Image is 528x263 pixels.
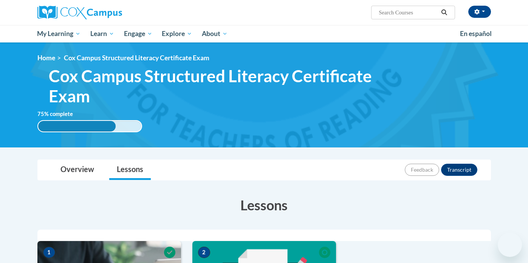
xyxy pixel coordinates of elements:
div: Main menu [26,25,502,42]
label: % complete [37,110,81,118]
a: About [197,25,232,42]
a: Learn [85,25,119,42]
a: My Learning [33,25,86,42]
a: Home [37,54,55,62]
a: Explore [157,25,197,42]
a: Overview [53,160,102,180]
button: Search [438,8,450,17]
span: My Learning [37,29,81,38]
span: 2 [198,247,210,258]
a: Lessons [109,160,151,180]
h3: Lessons [37,196,491,214]
button: Transcript [441,164,477,176]
button: Account Settings [468,6,491,18]
span: 1 [43,247,55,258]
span: Engage [124,29,152,38]
span: Learn [90,29,114,38]
a: En español [455,26,497,42]
div: 75% [38,121,116,131]
span: 75 [37,111,44,117]
span: Explore [162,29,192,38]
a: Engage [119,25,157,42]
span: En español [460,30,492,38]
input: Search Courses [378,8,438,17]
button: Feedback [405,164,439,176]
img: Cox Campus [37,6,122,19]
span: About [202,29,228,38]
a: Cox Campus [37,6,181,19]
span: Cox Campus Structured Literacy Certificate Exam [64,54,209,62]
iframe: Button to launch messaging window [498,233,522,257]
span: Cox Campus Structured Literacy Certificate Exam [49,66,386,106]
